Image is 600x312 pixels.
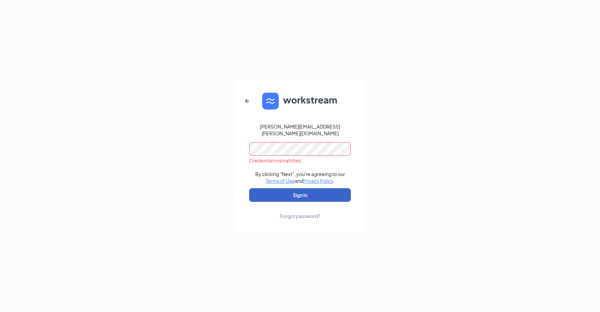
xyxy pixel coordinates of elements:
[280,202,320,219] a: Forgot password?
[249,123,351,137] div: [PERSON_NAME][EMAIL_ADDRESS][PERSON_NAME][DOMAIN_NAME]
[249,157,351,164] div: Credential mismatches.
[280,213,320,219] div: Forgot password?
[303,178,333,184] a: Privacy Policy
[239,93,255,109] button: ArrowLeftNew
[262,93,338,110] img: WS logo and Workstream text
[249,188,351,202] button: Sign In
[243,97,251,105] svg: ArrowLeftNew
[255,171,345,184] div: By clicking "Next", you're agreeing to our and .
[266,178,295,184] a: Terms of Use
